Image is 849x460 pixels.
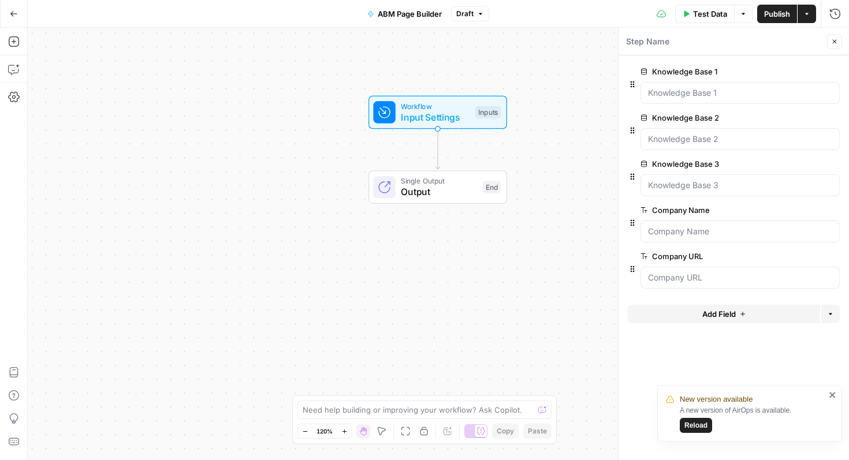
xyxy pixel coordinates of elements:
[702,308,736,320] span: Add Field
[497,426,514,436] span: Copy
[528,426,547,436] span: Paste
[401,110,470,124] span: Input Settings
[829,390,837,399] button: close
[401,175,477,186] span: Single Output
[648,179,832,191] input: Knowledge Base 3
[641,250,774,262] label: Company URL
[475,106,501,119] div: Inputs
[628,305,820,323] button: Add Field
[483,181,501,193] div: End
[648,87,832,99] input: Knowledge Base 1
[648,272,832,283] input: Company URL
[492,424,519,439] button: Copy
[641,158,774,170] label: Knowledge Base 3
[757,5,797,23] button: Publish
[693,8,727,20] span: Test Data
[378,8,442,20] span: ABM Page Builder
[680,394,753,405] span: New version available
[330,96,545,129] div: WorkflowInput SettingsInputs
[648,133,832,145] input: Knowledge Base 2
[435,129,440,169] g: Edge from start to end
[764,8,790,20] span: Publish
[641,112,774,124] label: Knowledge Base 2
[316,427,333,436] span: 120%
[675,5,734,23] button: Test Data
[401,100,470,111] span: Workflow
[680,418,712,433] button: Reload
[451,6,489,21] button: Draft
[684,420,707,431] span: Reload
[680,405,825,433] div: A new version of AirOps is available.
[523,424,552,439] button: Paste
[360,5,449,23] button: ABM Page Builder
[456,9,474,19] span: Draft
[401,185,477,199] span: Output
[641,66,774,77] label: Knowledge Base 1
[330,170,545,204] div: Single OutputOutputEnd
[641,204,774,216] label: Company Name
[648,226,832,237] input: Company Name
